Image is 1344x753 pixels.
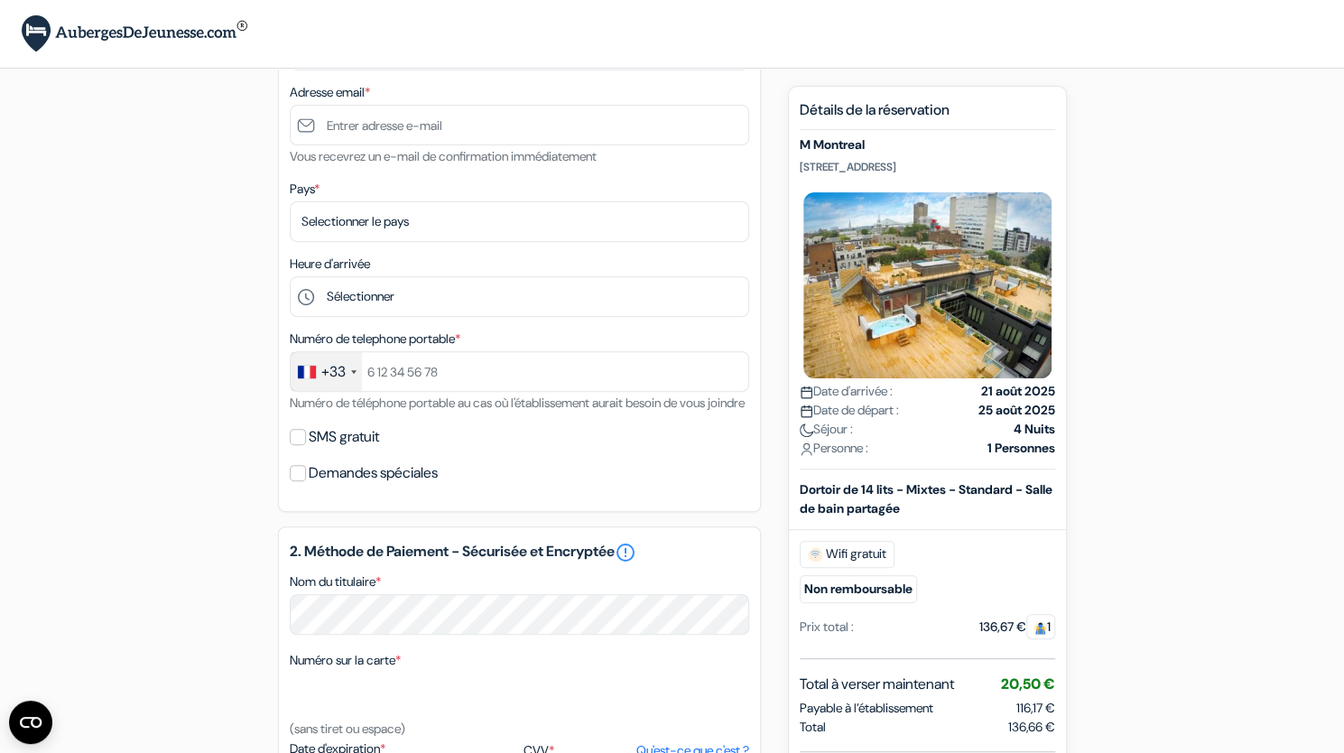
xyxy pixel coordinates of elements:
div: France: +33 [291,352,362,391]
div: +33 [321,361,346,383]
small: (sans tiret ou espace) [290,720,405,737]
span: Payable à l’établissement [800,699,933,718]
h5: 2. Méthode de Paiement - Sécurisée et Encryptée [290,542,749,563]
small: Numéro de téléphone portable au cas où l'établissement aurait besoin de vous joindre [290,395,745,411]
label: Numéro sur la carte [290,651,401,670]
img: guest.svg [1033,621,1047,635]
div: 136,67 € [979,618,1055,637]
span: Date de départ : [800,401,899,420]
label: Numéro de telephone portable [290,330,460,349]
div: Prix total : [800,618,854,637]
label: Nom du titulaire [290,572,381,591]
img: AubergesDeJeunesse.com [22,15,247,52]
img: calendar.svg [800,404,813,418]
img: moon.svg [800,423,813,437]
a: error_outline [615,542,636,563]
strong: 1 Personnes [987,439,1055,458]
small: Vous recevrez un e-mail de confirmation immédiatement [290,148,597,164]
span: 116,17 € [1016,700,1055,716]
span: Total [800,718,826,737]
button: Open CMP widget [9,701,52,744]
h5: M Montreal [800,137,1055,153]
b: Dortoir de 14 lits - Mixtes - Standard - Salle de bain partagée [800,481,1052,516]
img: free_wifi.svg [808,547,822,562]
span: Séjour : [800,420,853,439]
input: 6 12 34 56 78 [290,351,749,392]
label: Demandes spéciales [309,460,438,486]
small: Non remboursable [800,575,917,603]
h5: Détails de la réservation [800,101,1055,130]
strong: 21 août 2025 [981,382,1055,401]
label: Pays [290,180,320,199]
span: 136,66 € [1008,718,1055,737]
img: user_icon.svg [800,442,813,456]
span: Total à verser maintenant [800,674,954,695]
strong: 4 Nuits [1014,420,1055,439]
span: Personne : [800,439,868,458]
label: Heure d'arrivée [290,255,370,274]
strong: 25 août 2025 [978,401,1055,420]
span: Wifi gratuit [800,541,894,568]
label: Adresse email [290,83,370,102]
img: calendar.svg [800,386,813,399]
p: [STREET_ADDRESS] [800,160,1055,174]
span: 1 [1026,614,1055,639]
span: Date d'arrivée : [800,382,893,401]
label: SMS gratuit [309,424,379,450]
span: 20,50 € [1001,674,1055,693]
input: Entrer adresse e-mail [290,105,749,145]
